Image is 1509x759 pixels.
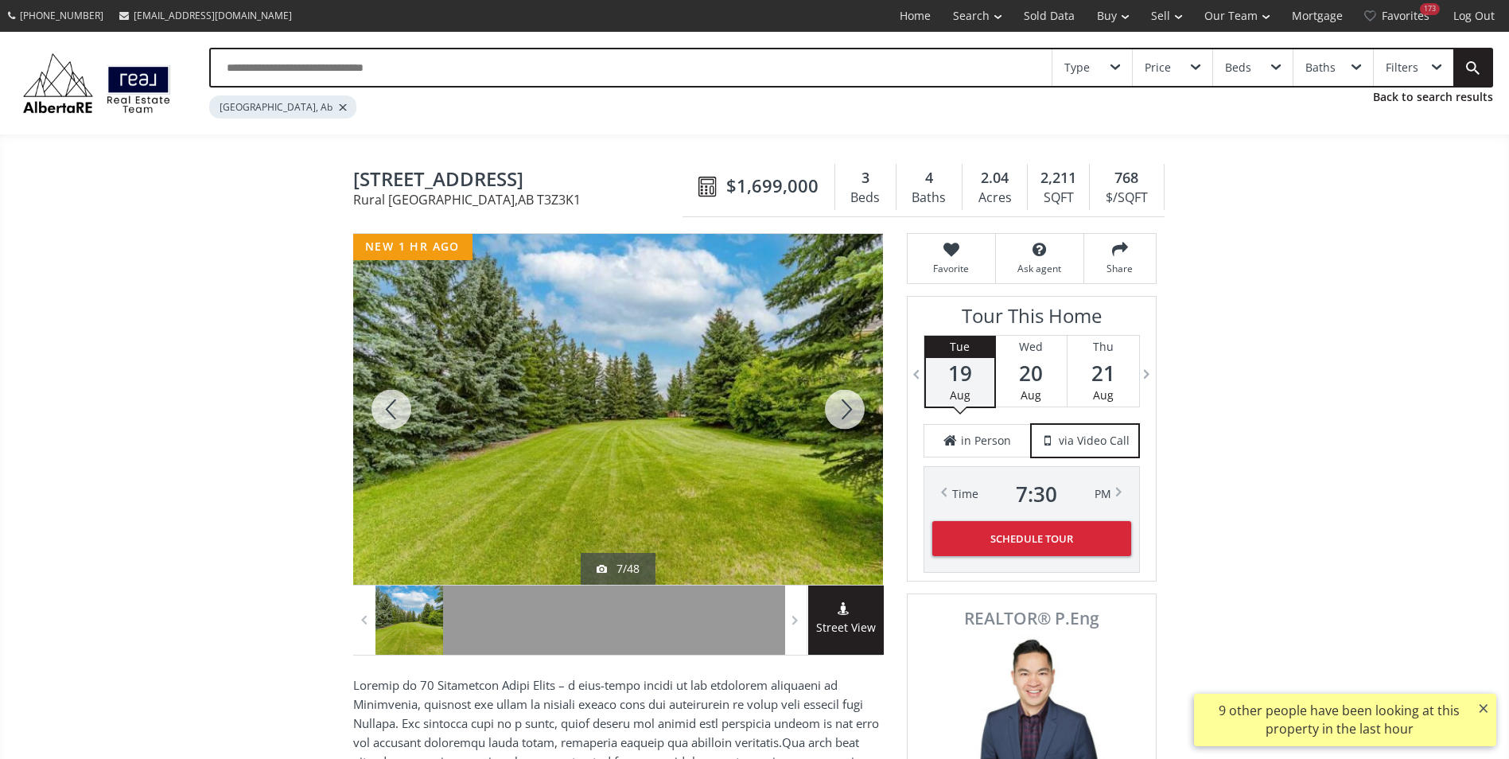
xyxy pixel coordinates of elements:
[353,193,690,206] span: Rural [GEOGRAPHIC_DATA] , AB T3Z3K1
[1471,694,1496,722] button: ×
[1064,62,1090,73] div: Type
[1093,387,1114,403] span: Aug
[353,169,690,193] span: 30 Springland Manor Drive
[726,173,819,198] span: $1,699,000
[904,186,954,210] div: Baths
[209,95,356,119] div: [GEOGRAPHIC_DATA], Ab
[952,483,1111,505] div: Time PM
[111,1,300,30] a: [EMAIL_ADDRESS][DOMAIN_NAME]
[1386,62,1418,73] div: Filters
[925,610,1138,627] span: REALTOR® P.Eng
[1040,168,1076,189] span: 2,211
[1004,262,1075,275] span: Ask agent
[597,561,640,577] div: 7/48
[1373,89,1493,105] a: Back to search results
[1016,483,1057,505] span: 7 : 30
[1092,262,1148,275] span: Share
[926,362,994,384] span: 19
[950,387,970,403] span: Aug
[1202,702,1476,738] div: 9 other people have been looking at this property in the last hour
[20,9,103,22] span: [PHONE_NUMBER]
[970,186,1019,210] div: Acres
[1036,186,1081,210] div: SQFT
[1059,433,1130,449] span: via Video Call
[843,186,888,210] div: Beds
[1098,186,1155,210] div: $/SQFT
[924,305,1140,335] h3: Tour This Home
[1068,362,1139,384] span: 21
[996,336,1067,358] div: Wed
[1021,387,1041,403] span: Aug
[1305,62,1336,73] div: Baths
[1068,336,1139,358] div: Thu
[16,49,177,117] img: Logo
[1420,3,1440,15] div: 173
[904,168,954,189] div: 4
[353,234,883,585] div: 30 Springland Manor Drive Rural Rocky View County, AB T3Z3K1 - Photo 7 of 48
[996,362,1067,384] span: 20
[353,234,473,260] div: new 1 hr ago
[134,9,292,22] span: [EMAIL_ADDRESS][DOMAIN_NAME]
[916,262,987,275] span: Favorite
[1098,168,1155,189] div: 768
[808,619,884,637] span: Street View
[961,433,1011,449] span: in Person
[1225,62,1251,73] div: Beds
[932,521,1131,556] button: Schedule Tour
[970,168,1019,189] div: 2.04
[1145,62,1171,73] div: Price
[843,168,888,189] div: 3
[926,336,994,358] div: Tue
